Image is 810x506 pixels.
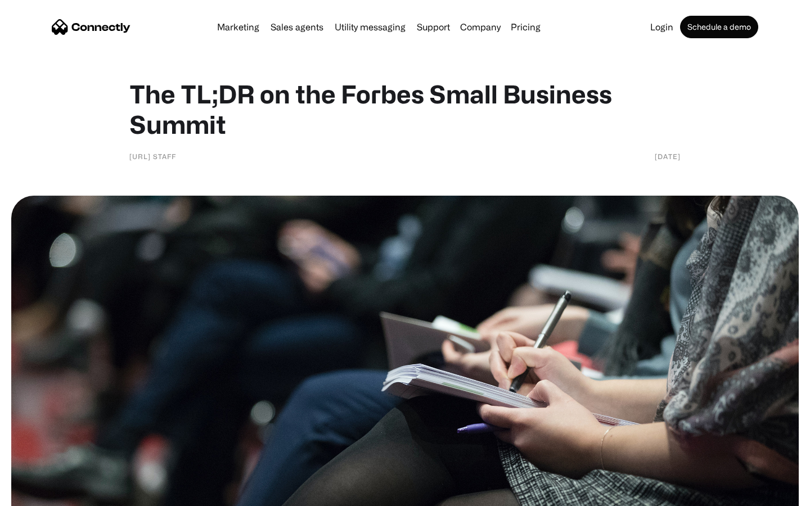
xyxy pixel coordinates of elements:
[11,486,67,502] aside: Language selected: English
[266,22,328,31] a: Sales agents
[460,19,501,35] div: Company
[129,79,681,139] h1: The TL;DR on the Forbes Small Business Summit
[655,151,681,162] div: [DATE]
[129,151,176,162] div: [URL] Staff
[412,22,454,31] a: Support
[680,16,758,38] a: Schedule a demo
[506,22,545,31] a: Pricing
[22,486,67,502] ul: Language list
[330,22,410,31] a: Utility messaging
[646,22,678,31] a: Login
[213,22,264,31] a: Marketing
